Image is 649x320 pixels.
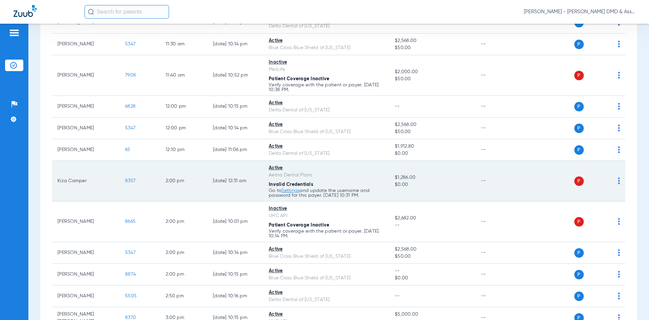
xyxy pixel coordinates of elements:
td: [PERSON_NAME] [52,118,120,139]
td: 2:00 PM [160,201,208,242]
img: group-dot-blue.svg [618,72,620,79]
img: Search Icon [88,9,94,15]
td: [DATE] 10:52 PM [208,55,263,96]
div: Active [269,121,384,128]
span: $1,286.00 [395,174,470,181]
span: 5347 [125,126,136,130]
div: Blue Cross Blue Shield of [US_STATE] [269,253,384,260]
span: $50.00 [395,76,470,83]
td: [PERSON_NAME] [52,264,120,285]
span: $2,682.00 [395,215,470,222]
input: Search for patients [85,5,169,19]
td: -- [476,34,521,55]
td: -- [476,139,521,161]
td: [PERSON_NAME] [52,55,120,96]
div: UHC API [269,212,384,219]
td: [DATE] 12:31 AM [208,161,263,201]
div: Active [269,165,384,172]
img: group-dot-blue.svg [618,271,620,278]
span: P [574,248,584,258]
td: [DATE] 10:15 PM [208,96,263,118]
span: P [574,270,584,279]
span: $2,568.00 [395,121,470,128]
span: -- [395,104,400,109]
td: [DATE] 10:14 PM [208,34,263,55]
span: 6828 [125,104,136,109]
span: $50.00 [395,44,470,51]
td: [DATE] 10:14 PM [208,118,263,139]
td: -- [476,201,521,242]
td: [DATE] 11:06 PM [208,139,263,161]
img: group-dot-blue.svg [618,177,620,184]
span: $0.00 [395,181,470,188]
td: [PERSON_NAME] [52,139,120,161]
span: P [574,176,584,186]
span: P [574,292,584,301]
td: [PERSON_NAME] [52,285,120,307]
img: Zuub Logo [14,5,37,17]
td: -- [476,55,521,96]
span: Invalid Credentials [269,182,313,187]
span: 8357 [125,178,136,183]
span: $2,000.00 [395,68,470,76]
img: group-dot-blue.svg [618,125,620,131]
td: 12:00 PM [160,118,208,139]
td: -- [476,264,521,285]
span: -- [395,294,400,298]
span: $0.00 [395,150,470,157]
span: P [574,124,584,133]
span: 8370 [125,315,136,320]
div: Aetna Dental Plans [269,172,384,179]
span: $2,568.00 [395,37,470,44]
span: 7908 [125,73,136,78]
td: 2:50 PM [160,285,208,307]
span: P [574,71,584,80]
td: 12:00 PM [160,96,208,118]
span: Patient Coverage Inactive [269,77,329,81]
div: Active [269,143,384,150]
td: -- [476,96,521,118]
p: Verify coverage with the patient or payer. [DATE] 10:14 PM. [269,229,384,238]
img: hamburger-icon [9,29,20,37]
td: [DATE] 10:16 PM [208,285,263,307]
p: Go to and update the username and password for this payer. [DATE] 10:31 PM. [269,188,384,198]
div: Inactive [269,59,384,66]
td: [PERSON_NAME] [52,34,120,55]
span: $0.00 [395,275,470,282]
span: P [574,145,584,155]
img: group-dot-blue.svg [618,103,620,110]
td: 2:00 PM [160,161,208,201]
td: 2:00 PM [160,242,208,264]
div: MetLife [269,66,384,73]
td: [DATE] 10:14 PM [208,242,263,264]
div: Blue Cross Blue Shield of [US_STATE] [269,275,384,282]
span: 5347 [125,250,136,255]
span: 5347 [125,42,136,46]
div: Active [269,268,384,275]
td: [PERSON_NAME] [52,201,120,242]
td: 11:30 AM [160,34,208,55]
p: Verify coverage with the patient or payer. [DATE] 10:38 PM. [269,83,384,92]
td: [DATE] 10:01 PM [208,201,263,242]
div: Delta Dental of [US_STATE] [269,296,384,303]
img: group-dot-blue.svg [618,249,620,256]
span: $1,912.80 [395,143,470,150]
div: Delta Dental of [US_STATE] [269,23,384,30]
td: Kiza Camper [52,161,120,201]
div: Blue Cross Blue Shield of [US_STATE] [269,44,384,51]
span: -- [395,268,470,275]
iframe: Chat Widget [615,287,649,320]
div: Inactive [269,205,384,212]
img: group-dot-blue.svg [618,146,620,153]
div: Active [269,289,384,296]
td: [PERSON_NAME] [52,242,120,264]
span: Patient Coverage Inactive [269,223,329,228]
span: $50.00 [395,253,470,260]
td: 2:00 PM [160,264,208,285]
span: $2,568.00 [395,246,470,253]
td: -- [476,242,521,264]
span: [PERSON_NAME] - [PERSON_NAME] DMD & Associates [524,8,635,15]
td: -- [476,118,521,139]
span: P [574,102,584,111]
td: -- [476,161,521,201]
